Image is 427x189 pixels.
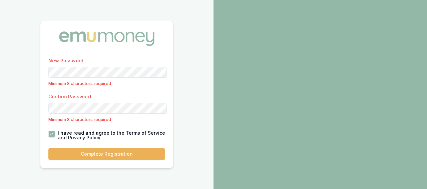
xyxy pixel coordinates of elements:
[48,58,83,63] label: New Password
[68,135,100,140] a: Privacy Policy
[48,116,165,123] p: Minimum 8 characters required
[48,80,165,87] p: Minimum 8 characters required
[57,29,157,48] img: Emu Money
[48,94,91,99] label: Confirm Password
[48,148,165,160] button: Complete Registration
[126,130,165,136] a: Terms of Service
[58,131,165,140] label: I have read and agree to the and .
